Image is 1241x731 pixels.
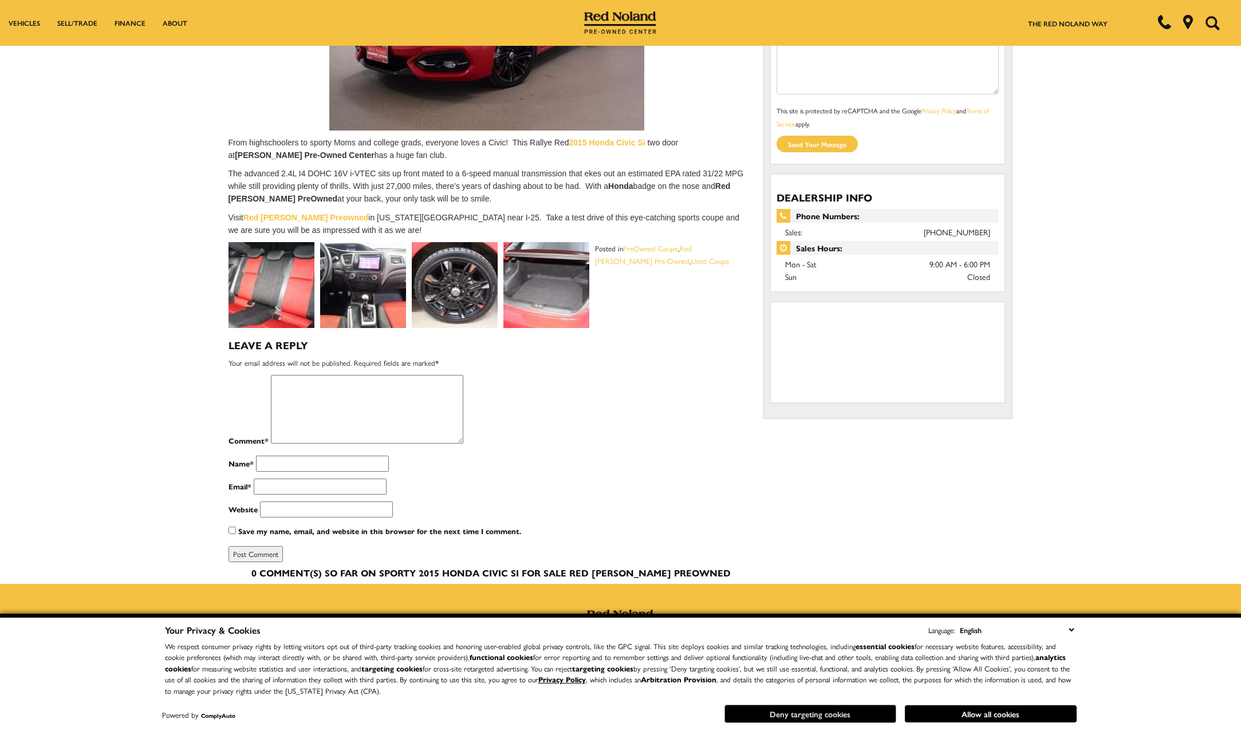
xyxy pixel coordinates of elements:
[228,167,746,205] p: The advanced 2.4L I4 DOHC 16V i-VTEC sits up front mated to a 6-speed manual transmission that ek...
[228,136,746,161] p: From highschoolers to sporty Moms and college grads, everyone loves a Civic! This Rallye Red two ...
[228,546,283,562] input: Post Comment
[251,568,746,578] h4: 0 comment(s) so far on Sporty 2015 Honda Civic Si For Sale Red [PERSON_NAME] PreOwned
[361,663,423,674] strong: targeting cookies
[354,357,439,368] span: Required fields are marked
[165,623,261,637] span: Your Privacy & Cookies
[238,525,521,538] label: Save my name, email, and website in this browser for the next time I comment.
[228,242,314,328] img: Sporty 2012 Honda Civic Si for sale Red Noland PreOwned seats
[608,181,633,191] strong: Honda
[777,136,858,152] input: Send your message
[777,105,989,129] a: Terms of Service
[228,503,258,516] label: Website
[165,651,1066,674] strong: analytics cookies
[228,434,269,447] label: Comment
[641,674,716,685] strong: Arbitration Provision
[623,243,678,254] a: PreOwned Coupe
[777,241,999,255] span: Sales Hours:
[412,242,498,328] img: Sporty 2015 Honda Civic Si for sale Red Noland PreOwned Tires
[201,712,235,720] a: ComplyAuto
[1201,1,1224,45] button: Open the search field
[1028,18,1108,29] a: The Red Noland Way
[905,705,1077,722] button: Allow all cookies
[228,457,254,470] label: Name
[470,651,533,662] strong: functional cookies
[929,258,990,270] span: 9:00 AM - 6:00 PM
[785,258,817,270] span: Mon - Sat
[777,192,999,203] h3: Dealership Info
[235,151,374,160] strong: [PERSON_NAME] Pre-Owned Center
[856,641,915,651] strong: essential cookies
[924,226,990,238] a: [PHONE_NUMBER]
[777,308,999,394] iframe: Dealer location map
[165,641,1077,697] p: We respect consumer privacy rights by letting visitors opt out of third-party tracking cookies an...
[584,15,656,27] a: Red Noland Pre-Owned
[228,357,352,368] span: Your email address will not be published.
[228,480,251,493] label: Email
[538,674,586,685] a: Privacy Policy
[724,705,896,723] button: Deny targeting cookies
[691,255,729,266] a: Used Coupe
[569,138,648,147] a: 2015 Honda Civic Si
[243,213,369,222] a: Red [PERSON_NAME] Preowned
[572,663,633,674] strong: targeting cookies
[320,242,406,328] img: Sporty 2015 Honda Civic Si for sale Red Noland PreOwned interior technology
[785,271,797,282] span: Sun
[162,712,235,719] div: Powered by
[228,339,746,351] h3: Leave a Reply
[967,270,990,283] span: Closed
[785,226,802,238] span: Sales:
[777,105,989,129] small: This site is protected by reCAPTCHA and the Google and apply.
[569,138,645,147] strong: 2015 Honda Civic Si
[587,610,654,631] img: Red Noland Pre-Owned
[584,11,656,34] img: Red Noland Pre-Owned
[957,623,1077,637] select: Language Select
[777,209,999,223] span: Phone Numbers:
[503,242,589,328] img: Sporty 2015 Honda Civic Si for sale Red Noland PreOwned Trunk Space
[595,243,692,266] a: Red [PERSON_NAME] Pre-Owned
[921,105,956,116] a: Privacy Policy
[928,626,955,634] div: Language:
[228,211,746,236] p: Visit in [US_STATE][GEOGRAPHIC_DATA] near I-25. Take a test drive of this eye-catching sports cou...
